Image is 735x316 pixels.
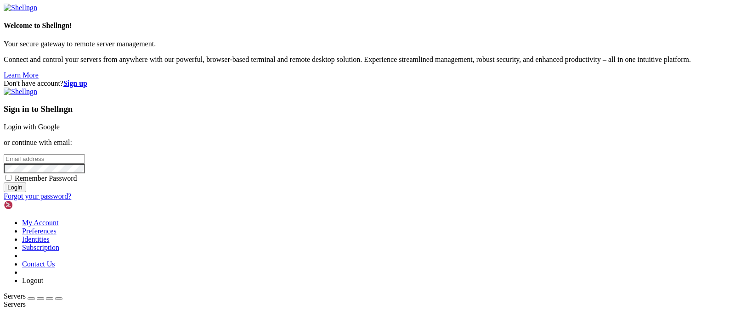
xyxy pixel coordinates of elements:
[63,79,87,87] a: Sign up
[4,192,71,200] a: Forgot your password?
[4,292,62,300] a: Servers
[4,22,731,30] h4: Welcome to Shellngn!
[4,4,37,12] img: Shellngn
[4,71,39,79] a: Learn More
[4,123,60,131] a: Login with Google
[4,104,731,114] h3: Sign in to Shellngn
[22,244,59,251] a: Subscription
[4,88,37,96] img: Shellngn
[22,219,59,227] a: My Account
[4,300,731,309] div: Servers
[4,40,731,48] p: Your secure gateway to remote server management.
[4,183,26,192] input: Login
[4,55,731,64] p: Connect and control your servers from anywhere with our powerful, browser-based terminal and remo...
[4,200,57,210] img: Shellngn
[22,260,55,268] a: Contact Us
[22,235,50,243] a: Identities
[4,139,731,147] p: or continue with email:
[22,227,57,235] a: Preferences
[6,175,11,181] input: Remember Password
[22,277,43,284] a: Logout
[4,79,731,88] div: Don't have account?
[4,292,26,300] span: Servers
[4,154,85,164] input: Email address
[15,174,77,182] span: Remember Password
